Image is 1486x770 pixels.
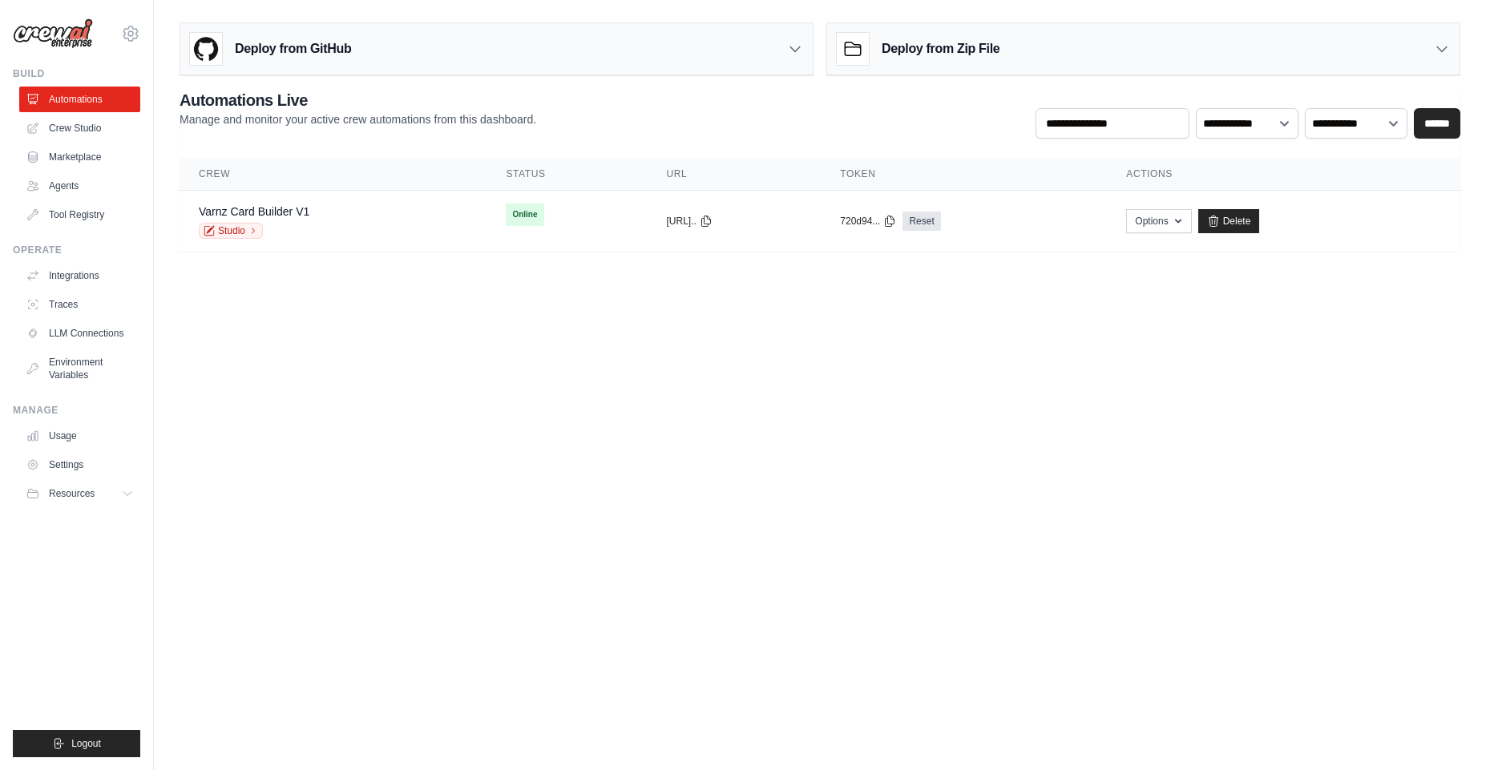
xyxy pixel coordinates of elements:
span: Logout [71,737,101,750]
a: Agents [19,173,140,199]
a: Delete [1198,209,1260,233]
th: Token [821,158,1107,191]
a: Studio [199,223,263,239]
a: Environment Variables [19,349,140,388]
a: Varnz Card Builder V1 [199,205,309,218]
th: Crew [180,158,487,191]
button: 720d94... [840,215,896,228]
a: Integrations [19,263,140,288]
div: Operate [13,244,140,256]
a: Traces [19,292,140,317]
img: Logo [13,18,93,49]
h3: Deploy from Zip File [882,39,999,58]
button: Logout [13,730,140,757]
th: Status [487,158,647,191]
a: Marketplace [19,144,140,170]
a: Reset [903,212,940,231]
a: Settings [19,452,140,478]
p: Manage and monitor your active crew automations from this dashboard. [180,111,536,127]
th: Actions [1107,158,1460,191]
a: LLM Connections [19,320,140,346]
img: GitHub Logo [190,33,222,65]
div: Build [13,67,140,80]
button: Resources [19,481,140,506]
a: Automations [19,87,140,112]
div: Manage [13,404,140,417]
h3: Deploy from GitHub [235,39,351,58]
th: URL [647,158,821,191]
h2: Automations Live [180,89,536,111]
a: Usage [19,423,140,449]
a: Crew Studio [19,115,140,141]
a: Tool Registry [19,202,140,228]
span: Resources [49,487,95,500]
span: Online [506,204,543,226]
button: Options [1126,209,1191,233]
